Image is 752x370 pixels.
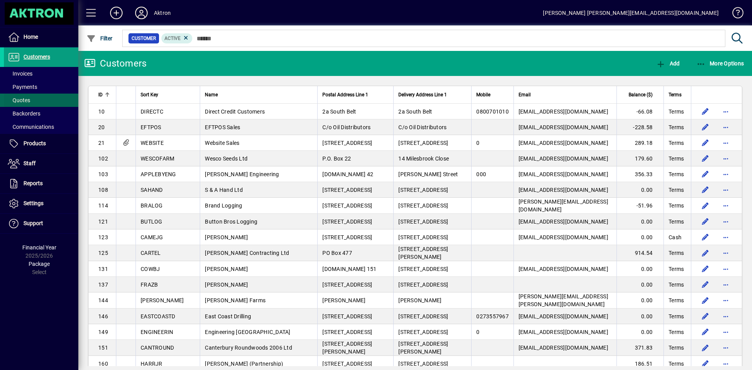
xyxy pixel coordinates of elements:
span: [PERSON_NAME] [205,234,248,240]
span: 146 [98,313,108,319]
a: Knowledge Base [727,2,742,27]
span: 137 [98,282,108,288]
span: EFTPOS Sales [205,124,240,130]
span: 123 [98,234,108,240]
span: [EMAIL_ADDRESS][DOMAIN_NAME] [519,108,608,115]
span: Products [23,140,46,146]
button: More options [719,294,732,307]
button: More Options [694,56,746,70]
td: -66.08 [616,104,663,119]
a: Support [4,214,78,233]
span: ENGINEERIN [141,329,174,335]
span: Brand Logging [205,202,242,209]
button: More options [719,247,732,259]
span: 103 [98,171,108,177]
button: Edit [699,247,712,259]
span: Sort Key [141,90,158,99]
span: DIRECTC [141,108,163,115]
td: 0.00 [616,229,663,245]
div: Name [205,90,313,99]
span: [EMAIL_ADDRESS][DOMAIN_NAME] [519,155,608,162]
div: Balance ($) [622,90,660,99]
button: More options [719,137,732,149]
button: Add [654,56,681,70]
button: Edit [699,341,712,354]
a: Quotes [4,94,78,107]
span: Terms [669,249,684,257]
span: Button Bros Logging [205,218,257,225]
span: Terms [669,170,684,178]
span: P.O. Box 22 [322,155,351,162]
button: Edit [699,121,712,134]
span: [STREET_ADDRESS][PERSON_NAME] [398,246,448,260]
span: [STREET_ADDRESS] [322,140,372,146]
span: C/o Oil Distributors [398,124,446,130]
span: [STREET_ADDRESS] [322,329,372,335]
button: Edit [699,137,712,149]
span: [STREET_ADDRESS] [322,282,372,288]
span: Direct Credit Customers [205,108,265,115]
span: [STREET_ADDRESS] [398,218,448,225]
span: 125 [98,250,108,256]
button: More options [719,278,732,291]
a: Reports [4,174,78,193]
a: Staff [4,154,78,173]
td: 0.00 [616,214,663,229]
span: 2a South Belt [398,108,432,115]
td: 356.33 [616,166,663,182]
td: 0.00 [616,277,663,292]
span: 151 [98,345,108,351]
span: 108 [98,187,108,193]
span: 21 [98,140,105,146]
button: Edit [699,184,712,196]
span: [EMAIL_ADDRESS][DOMAIN_NAME] [519,345,608,351]
span: Balance ($) [629,90,653,99]
span: Terms [669,344,684,352]
mat-chip: Activation Status: Active [161,33,193,43]
span: 20 [98,124,105,130]
span: [STREET_ADDRESS] [322,218,372,225]
span: HARRJR [141,361,163,367]
button: More options [719,341,732,354]
span: BRALOG [141,202,163,209]
span: [PERSON_NAME] Contracting Ltd [205,250,289,256]
span: Invoices [8,70,33,77]
span: Name [205,90,218,99]
span: Active [164,36,181,41]
span: Add [656,60,680,67]
span: Terms [669,123,684,131]
button: Edit [699,168,712,180]
span: Canterbury Roundwoods 2006 Ltd [205,345,292,351]
span: [EMAIL_ADDRESS][DOMAIN_NAME] [519,234,608,240]
span: [STREET_ADDRESS] [322,202,372,209]
button: Edit [699,294,712,307]
button: Edit [699,152,712,165]
span: [EMAIL_ADDRESS][DOMAIN_NAME] [519,329,608,335]
button: Edit [699,263,712,275]
a: Invoices [4,67,78,80]
span: CAMEJG [141,234,163,240]
span: [STREET_ADDRESS] [322,187,372,193]
span: [STREET_ADDRESS] [398,140,448,146]
span: East Coast Drilling [205,313,251,319]
button: More options [719,215,732,228]
span: Terms [669,202,684,209]
span: Terms [669,218,684,226]
div: Customers [84,57,146,70]
span: More Options [696,60,744,67]
span: 14 Milesbrook Close [398,155,449,162]
button: More options [719,263,732,275]
span: Reports [23,180,43,186]
span: Communications [8,124,54,130]
span: ID [98,90,103,99]
td: 0.00 [616,182,663,198]
a: Home [4,27,78,47]
span: Terms [669,281,684,289]
td: 179.60 [616,151,663,166]
button: More options [719,168,732,180]
span: [PERSON_NAME] [322,297,365,303]
td: -228.58 [616,119,663,135]
span: COWBJ [141,266,160,272]
button: Edit [699,105,712,118]
span: Terms [669,108,684,116]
